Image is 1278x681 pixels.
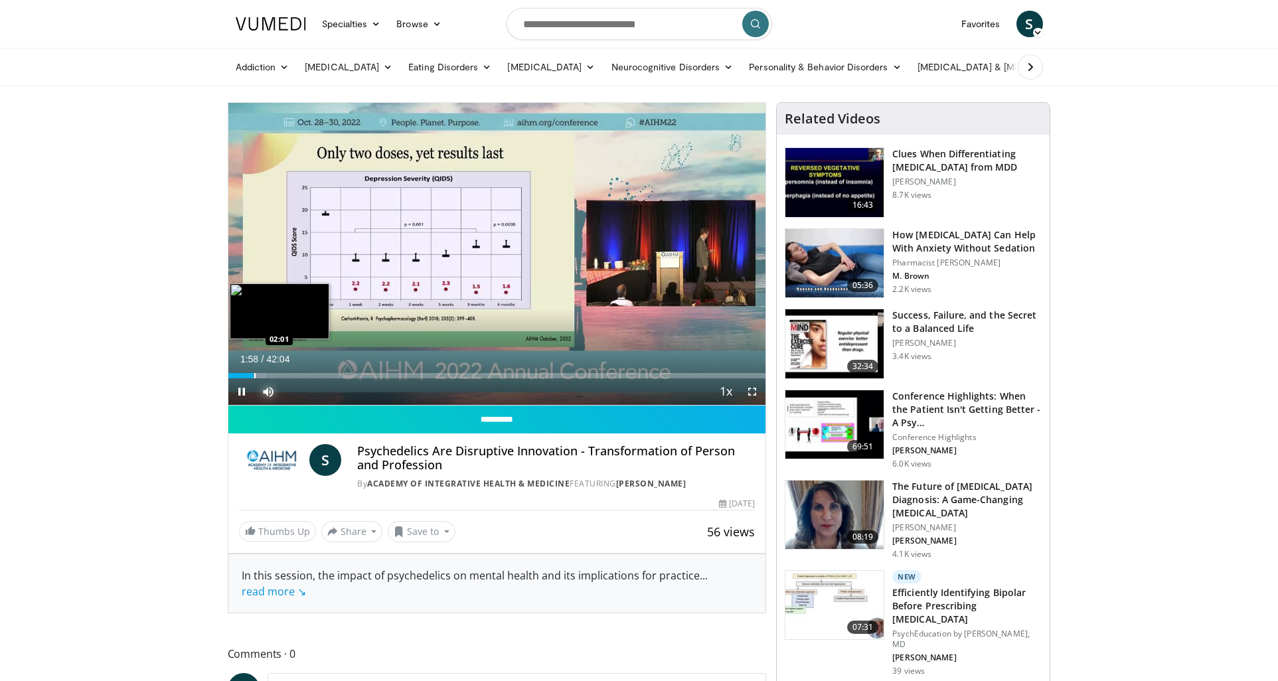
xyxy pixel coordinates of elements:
[314,11,389,37] a: Specialties
[892,522,1042,533] p: [PERSON_NAME]
[616,478,686,489] a: [PERSON_NAME]
[230,283,329,339] img: image.jpeg
[892,271,1042,281] p: M. Brown
[309,444,341,476] a: S
[785,570,1042,676] a: 07:31 New Efficiently Identifying Bipolar Before Prescribing [MEDICAL_DATA] PsychEducation by [PE...
[499,54,603,80] a: [MEDICAL_DATA]
[712,378,739,405] button: Playback Rate
[847,621,879,634] span: 07:31
[892,147,1042,174] h3: Clues When Differentiating [MEDICAL_DATA] from MDD
[847,530,879,544] span: 08:19
[892,338,1042,348] p: [PERSON_NAME]
[262,354,264,364] span: /
[228,54,297,80] a: Addiction
[239,444,305,476] img: Academy of Integrative Health & Medicine
[707,524,755,540] span: 56 views
[892,190,931,200] p: 8.7K views
[240,354,258,364] span: 1:58
[228,378,255,405] button: Pause
[847,440,879,453] span: 69:51
[892,309,1042,335] h3: Success, Failure, and the Secret to a Balanced Life
[892,228,1042,255] h3: How [MEDICAL_DATA] Can Help With Anxiety Without Sedation
[953,11,1008,37] a: Favorites
[741,54,909,80] a: Personality & Behavior Disorders
[785,228,1042,299] a: 05:36 How [MEDICAL_DATA] Can Help With Anxiety Without Sedation Pharmacist [PERSON_NAME] M. Brown...
[228,373,766,378] div: Progress Bar
[388,521,455,542] button: Save to
[785,390,1042,469] a: 69:51 Conference Highlights: When the Patient Isn't Getting Better - A Psy… Conference Highlights...
[785,390,884,459] img: 4362ec9e-0993-4580-bfd4-8e18d57e1d49.150x105_q85_crop-smart_upscale.jpg
[847,279,879,292] span: 05:36
[847,198,879,212] span: 16:43
[892,258,1042,268] p: Pharmacist [PERSON_NAME]
[367,478,570,489] a: Academy of Integrative Health & Medicine
[892,629,1042,650] p: PsychEducation by [PERSON_NAME], MD
[297,54,400,80] a: [MEDICAL_DATA]
[892,432,1042,443] p: Conference Highlights
[388,11,449,37] a: Browse
[847,360,879,373] span: 32:34
[892,177,1042,187] p: [PERSON_NAME]
[239,521,316,542] a: Thumbs Up
[892,284,931,295] p: 2.2K views
[236,17,306,31] img: VuMedi Logo
[892,586,1042,626] h3: Efficiently Identifying Bipolar Before Prescribing [MEDICAL_DATA]
[1016,11,1043,37] a: S
[785,481,884,550] img: db580a60-f510-4a79-8dc4-8580ce2a3e19.png.150x105_q85_crop-smart_upscale.png
[892,666,925,676] p: 39 views
[892,536,1042,546] p: [PERSON_NAME]
[892,480,1042,520] h3: The Future of [MEDICAL_DATA] Diagnosis: A Game-Changing [MEDICAL_DATA]
[892,570,921,583] p: New
[785,571,884,640] img: bb766ca4-1a7a-496c-a5bd-5a4a5d6b6623.150x105_q85_crop-smart_upscale.jpg
[400,54,499,80] a: Eating Disorders
[321,521,383,542] button: Share
[785,309,1042,379] a: 32:34 Success, Failure, and the Secret to a Balanced Life [PERSON_NAME] 3.4K views
[603,54,742,80] a: Neurocognitive Disorders
[785,111,880,127] h4: Related Videos
[892,549,931,560] p: 4.1K views
[242,567,753,599] div: In this session, the impact of psychedelics on mental health and its implications for practice
[739,378,765,405] button: Fullscreen
[228,103,766,406] video-js: Video Player
[892,445,1042,456] p: [PERSON_NAME]
[892,390,1042,429] h3: Conference Highlights: When the Patient Isn't Getting Better - A Psy…
[266,354,289,364] span: 42:04
[357,444,755,473] h4: Psychedelics Are Disruptive Innovation - Transformation of Person and Profession
[357,478,755,490] div: By FEATURING
[242,584,306,599] a: read more ↘
[785,148,884,217] img: a6520382-d332-4ed3-9891-ee688fa49237.150x105_q85_crop-smart_upscale.jpg
[507,8,772,40] input: Search topics, interventions
[228,645,767,662] span: Comments 0
[892,652,1042,663] p: [PERSON_NAME]
[910,54,1099,80] a: [MEDICAL_DATA] & [MEDICAL_DATA]
[785,480,1042,560] a: 08:19 The Future of [MEDICAL_DATA] Diagnosis: A Game-Changing [MEDICAL_DATA] [PERSON_NAME] [PERSO...
[255,378,281,405] button: Mute
[892,351,931,362] p: 3.4K views
[785,309,884,378] img: 7307c1c9-cd96-462b-8187-bd7a74dc6cb1.150x105_q85_crop-smart_upscale.jpg
[785,229,884,298] img: 7bfe4765-2bdb-4a7e-8d24-83e30517bd33.150x105_q85_crop-smart_upscale.jpg
[242,568,708,599] span: ...
[785,147,1042,218] a: 16:43 Clues When Differentiating [MEDICAL_DATA] from MDD [PERSON_NAME] 8.7K views
[719,498,755,510] div: [DATE]
[892,459,931,469] p: 6.0K views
